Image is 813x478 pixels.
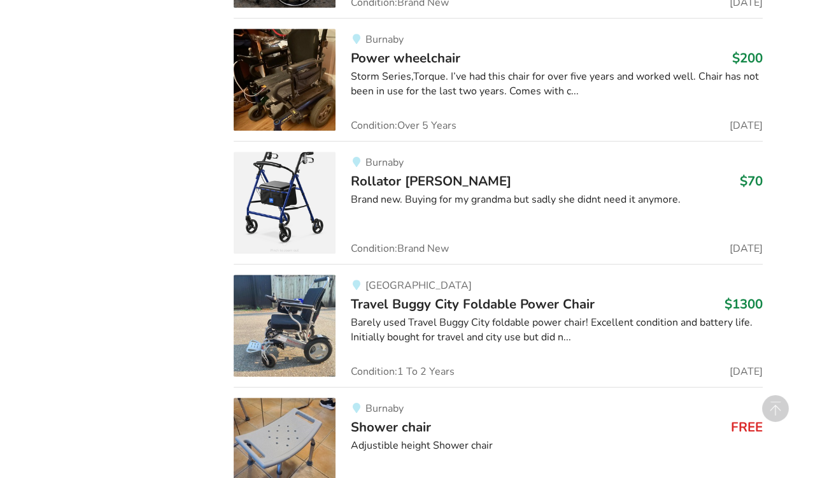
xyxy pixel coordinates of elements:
h3: $1300 [725,296,763,312]
span: Rollator [PERSON_NAME] [351,172,511,190]
span: [DATE] [730,120,763,131]
img: mobility-power wheelchair [234,29,336,131]
h3: $70 [740,173,763,189]
div: Adjustible height Shower chair [351,438,763,453]
span: Condition: Brand New [351,243,449,254]
span: Burnaby [365,33,404,47]
a: mobility-travel buggy city foldable power chair[GEOGRAPHIC_DATA]Travel Buggy City Foldable Power ... [234,264,763,387]
span: Burnaby [365,156,404,170]
span: Travel Buggy City Foldable Power Chair [351,295,595,313]
a: mobility-rollator walkerBurnabyRollator [PERSON_NAME]$70Brand new. Buying for my grandma but sadl... [234,141,763,264]
span: Burnaby [365,402,404,416]
h3: $200 [732,50,763,66]
h3: FREE [731,419,763,435]
img: mobility-rollator walker [234,152,336,254]
span: Shower chair [351,418,431,436]
span: [DATE] [730,243,763,254]
span: [DATE] [730,366,763,377]
div: Barely used Travel Buggy City foldable power chair! Excellent condition and battery life. Initial... [351,315,763,345]
span: Condition: Over 5 Years [351,120,456,131]
div: Brand new. Buying for my grandma but sadly she didnt need it anymore. [351,192,763,207]
img: mobility-travel buggy city foldable power chair [234,275,336,377]
span: Condition: 1 To 2 Years [351,366,455,377]
span: [GEOGRAPHIC_DATA] [365,279,472,293]
a: mobility-power wheelchair BurnabyPower wheelchair$200Storm Series,Torque. I’ve had this chair for... [234,18,763,141]
span: Power wheelchair [351,49,460,67]
div: Storm Series,Torque. I’ve had this chair for over five years and worked well. Chair has not been ... [351,69,763,99]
